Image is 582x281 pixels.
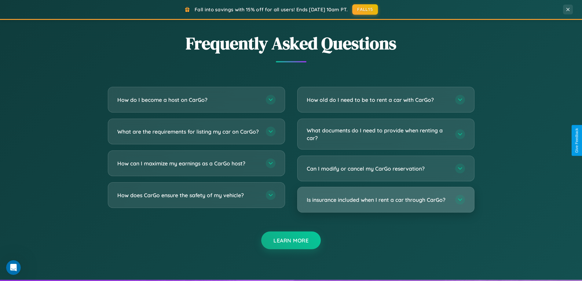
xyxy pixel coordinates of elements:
[261,231,321,249] button: Learn More
[307,127,449,142] h3: What documents do I need to provide when renting a car?
[307,165,449,172] h3: Can I modify or cancel my CarGo reservation?
[117,96,260,104] h3: How do I become a host on CarGo?
[352,4,378,15] button: FALL15
[108,31,474,55] h2: Frequently Asked Questions
[117,160,260,167] h3: How can I maximize my earnings as a CarGo host?
[307,196,449,204] h3: Is insurance included when I rent a car through CarGo?
[6,260,21,275] iframe: Intercom live chat
[575,128,579,153] div: Give Feedback
[117,191,260,199] h3: How does CarGo ensure the safety of my vehicle?
[195,6,348,13] span: Fall into savings with 15% off for all users! Ends [DATE] 10am PT.
[117,128,260,135] h3: What are the requirements for listing my car on CarGo?
[307,96,449,104] h3: How old do I need to be to rent a car with CarGo?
